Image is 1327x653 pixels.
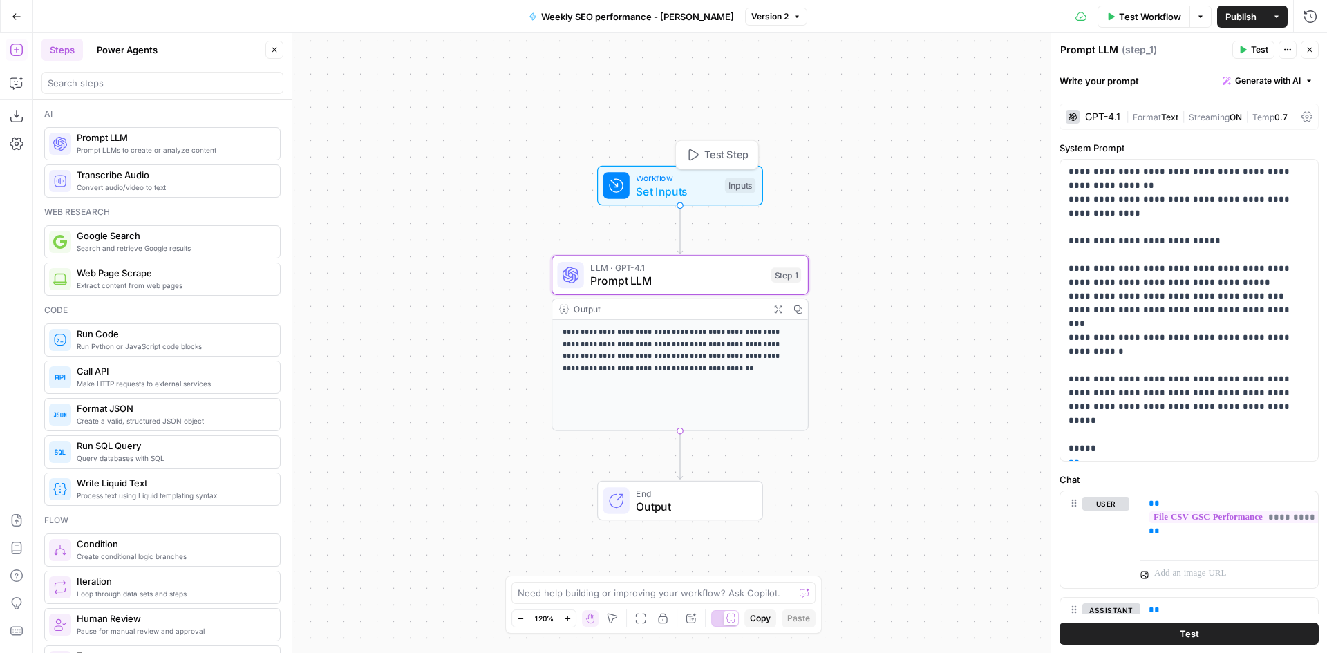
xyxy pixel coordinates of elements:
button: Power Agents [88,39,166,61]
span: Prompt LLM [77,131,269,144]
span: Make HTTP requests to external services [77,378,269,389]
div: WorkflowSet InputsInputsTest Step [552,166,809,206]
span: Version 2 [751,10,789,23]
span: Iteration [77,574,269,588]
span: Pause for manual review and approval [77,625,269,636]
span: Process text using Liquid templating syntax [77,490,269,501]
span: | [1178,109,1189,123]
input: Search steps [48,76,277,90]
span: Condition [77,537,269,551]
button: assistant [1082,603,1140,617]
span: Create conditional logic branches [77,551,269,562]
span: | [1126,109,1133,123]
span: Set Inputs [636,183,718,200]
span: Copy [750,612,771,625]
button: Test Step [679,144,755,166]
div: Web research [44,206,281,218]
span: Generate with AI [1235,75,1301,87]
button: Publish [1217,6,1265,28]
div: Code [44,304,281,316]
span: 0.7 [1274,112,1288,122]
span: LLM · GPT-4.1 [590,261,764,274]
label: Chat [1060,473,1319,486]
span: Google Search [77,229,269,243]
div: Write your prompt [1051,66,1327,95]
span: Format JSON [77,401,269,415]
span: Search and retrieve Google results [77,243,269,254]
textarea: Prompt LLM [1060,43,1118,57]
span: Transcribe Audio [77,168,269,182]
span: Paste [787,612,810,625]
span: | [1242,109,1252,123]
span: Streaming [1189,112,1230,122]
span: ( step_1 ) [1122,43,1157,57]
button: Test Workflow [1098,6,1189,28]
span: End [636,486,749,500]
div: Output [574,303,763,316]
span: 120% [534,613,554,624]
button: Steps [41,39,83,61]
div: Inputs [725,178,755,193]
g: Edge from start to step_1 [677,205,682,254]
span: Write Liquid Text [77,476,269,490]
span: Create a valid, structured JSON object [77,415,269,426]
span: Workflow [636,171,718,184]
span: Test [1251,44,1268,56]
span: Web Page Scrape [77,266,269,280]
div: Step 1 [771,267,801,283]
button: Paste [782,609,816,627]
span: Temp [1252,112,1274,122]
span: Prompt LLMs to create or analyze content [77,144,269,155]
label: System Prompt [1060,141,1319,155]
div: EndOutput [552,481,809,521]
span: Run SQL Query [77,439,269,453]
button: user [1082,497,1129,511]
span: Format [1133,112,1161,122]
span: Test Step [704,147,749,162]
span: Extract content from web pages [77,280,269,291]
span: Prompt LLM [590,273,764,290]
div: user [1060,491,1129,588]
button: Test [1232,41,1274,59]
span: Run Python or JavaScript code blocks [77,341,269,352]
span: Test Workflow [1119,10,1181,23]
span: Human Review [77,612,269,625]
button: Version 2 [745,8,807,26]
div: GPT-4.1 [1085,112,1120,122]
button: Generate with AI [1217,72,1319,90]
span: Output [636,498,749,515]
span: Text [1161,112,1178,122]
button: Copy [744,609,776,627]
span: ON [1230,112,1242,122]
div: Flow [44,514,281,527]
span: Weekly SEO performance - [PERSON_NAME] [541,10,734,23]
span: Call API [77,364,269,378]
button: Test [1060,623,1319,645]
span: Query databases with SQL [77,453,269,464]
span: Loop through data sets and steps [77,588,269,599]
span: Convert audio/video to text [77,182,269,193]
div: Ai [44,108,281,120]
span: Run Code [77,327,269,341]
span: Publish [1225,10,1257,23]
span: Test [1180,627,1199,641]
button: Weekly SEO performance - [PERSON_NAME] [520,6,742,28]
g: Edge from step_1 to end [677,431,682,480]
